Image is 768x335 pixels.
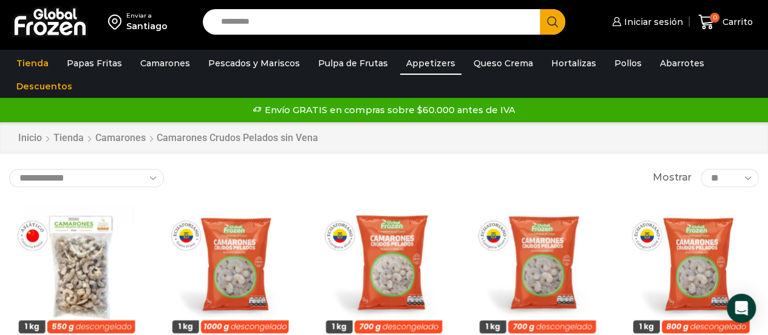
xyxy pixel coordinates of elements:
a: Hortalizas [545,52,602,75]
a: Tienda [53,131,84,145]
a: Camarones [95,131,146,145]
a: 0 Carrito [695,8,756,36]
a: Tienda [10,52,55,75]
a: Appetizers [400,52,461,75]
span: Carrito [719,16,753,28]
a: Pollos [608,52,648,75]
div: Open Intercom Messenger [727,294,756,323]
a: Papas Fritas [61,52,128,75]
a: Camarones [134,52,196,75]
span: Mostrar [653,171,692,185]
div: Enviar a [126,12,168,20]
a: Pescados y Mariscos [202,52,306,75]
a: Queso Crema [467,52,539,75]
button: Search button [540,9,565,35]
div: Santiago [126,20,168,32]
a: Iniciar sesión [609,10,683,34]
select: Pedido de la tienda [9,169,164,187]
span: Iniciar sesión [621,16,683,28]
a: Descuentos [10,75,78,98]
img: address-field-icon.svg [108,12,126,32]
a: Pulpa de Frutas [312,52,394,75]
nav: Breadcrumb [18,131,318,145]
span: 0 [710,13,719,22]
a: Abarrotes [654,52,710,75]
h1: Camarones Crudos Pelados sin Vena [157,132,318,143]
a: Inicio [18,131,42,145]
